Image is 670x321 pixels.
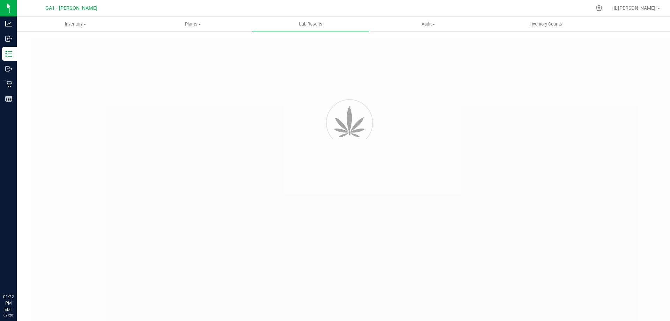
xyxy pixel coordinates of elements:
p: 01:22 PM EDT [3,294,14,313]
a: Audit [370,17,487,31]
inline-svg: Reports [5,95,12,102]
inline-svg: Outbound [5,65,12,72]
span: Inventory [17,21,134,27]
div: Manage settings [595,5,603,12]
inline-svg: Inbound [5,35,12,42]
span: Inventory Counts [520,21,572,27]
a: Plants [134,17,252,31]
span: Lab Results [290,21,332,27]
p: 09/20 [3,313,14,318]
a: Inventory Counts [487,17,605,31]
span: GA1 - [PERSON_NAME] [45,5,97,11]
a: Inventory [17,17,134,31]
span: Plants [135,21,252,27]
a: Lab Results [252,17,370,31]
span: 1 [3,1,6,7]
span: Hi, [PERSON_NAME]! [611,5,657,11]
inline-svg: Analytics [5,20,12,27]
inline-svg: Retail [5,80,12,87]
span: Audit [370,21,487,27]
inline-svg: Inventory [5,50,12,57]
